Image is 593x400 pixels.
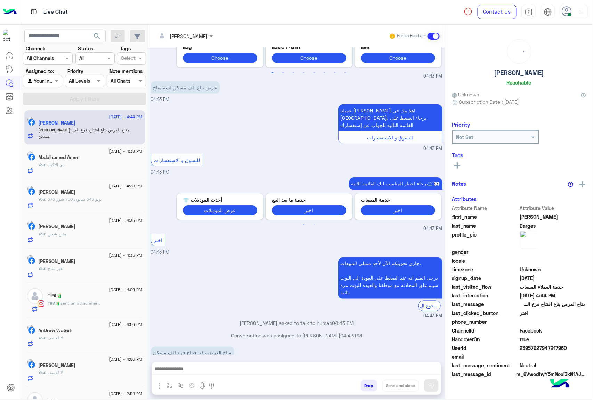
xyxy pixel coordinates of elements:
[520,292,586,299] span: 2025-09-08T13:44:26.345Z
[517,370,586,378] span: m_8VwodhyY5mNoai3kN1AJMfkBTVyGJ6b3wCF0VJ6QiCG12A7pSymNrmbZn4GJqVg_1uqibo2nwJxsStH9haEb_Q
[311,70,318,77] button: 5 of 4
[183,43,257,51] p: Bag
[300,70,307,77] button: 4 of 4
[452,318,519,326] span: phone_number
[61,301,100,306] span: sent an attachment
[48,301,61,306] span: TIFA🧃
[452,266,519,273] span: timezone
[46,231,66,237] span: متاح شحن
[452,231,519,247] span: profile_pic
[67,67,83,75] label: Priority
[39,224,76,230] h5: Hany Elsegaey
[452,353,519,360] span: email
[28,223,35,230] img: Facebook
[279,70,286,77] button: 2 of 4
[109,287,142,293] span: [DATE] - 4:06 PM
[520,336,586,343] span: true
[109,114,142,120] span: [DATE] - 4:44 PM
[3,5,17,19] img: Logo
[464,7,472,16] img: spinner
[28,154,35,161] img: Facebook
[272,53,346,63] button: Choose
[452,362,519,369] span: last_message_sentiment
[28,188,35,195] img: Facebook
[183,53,257,63] button: Choose
[520,248,586,256] span: null
[452,222,519,230] span: last_name
[272,205,346,215] button: اختر
[340,333,362,339] span: 04:43 PM
[382,380,419,392] button: Send and close
[109,321,142,328] span: [DATE] - 4:06 PM
[43,7,68,17] p: Live Chat
[520,213,586,221] span: Mahmoud
[154,157,200,163] span: للتسوق و الاستفسارات
[39,154,79,160] h5: Abdalhamed Amer
[46,335,63,341] span: لا للاسف
[507,79,531,86] h6: Reachable
[39,328,73,334] h5: AnDrew WaGeh
[452,344,519,352] span: UserId
[548,372,572,397] img: hulul-logo.png
[109,217,142,224] span: [DATE] - 4:35 PM
[39,127,71,133] span: [PERSON_NAME]
[520,231,537,248] img: picture
[452,292,519,299] span: last_interaction
[46,197,102,202] span: بولو 545 مياتون 750 شوز 575
[155,382,163,390] img: send attachment
[452,213,519,221] span: first_name
[349,177,442,190] p: 8/9/2025, 4:43 PM
[27,359,33,365] img: picture
[452,257,519,264] span: locale
[178,383,184,389] img: Trigger scenario
[154,237,162,243] span: اختر
[151,332,442,339] p: Conversation was assigned to [PERSON_NAME]
[520,327,586,334] span: 0
[269,70,276,77] button: 1 of 4
[520,205,586,212] span: Attribute Value
[509,41,529,62] div: loading...
[39,120,76,126] h5: Mahmoud Barges
[338,104,442,131] p: 8/9/2025, 4:43 PM
[39,231,46,237] span: You
[109,356,142,362] span: [DATE] - 4:06 PM
[27,288,43,304] img: defaultAdmin.png
[290,70,297,77] button: 3 of 4
[311,222,318,229] button: 2 of 2
[520,318,586,326] span: null
[520,257,586,264] span: null
[151,347,234,359] p: 8/9/2025, 4:44 PM
[452,274,519,282] span: signup_date
[452,152,586,158] h6: Tags
[361,53,435,63] button: Choose
[342,70,349,77] button: 8 of 4
[452,196,477,202] h6: Attributes
[28,119,35,126] img: Facebook
[164,380,175,391] button: select flow
[27,221,33,227] img: picture
[109,252,142,258] span: [DATE] - 4:35 PM
[151,169,170,175] span: 04:43 PM
[183,196,257,203] p: أحدث الموديلات 👕
[27,117,33,123] img: picture
[39,362,76,368] h5: Mohamed Gamal
[452,91,479,98] span: Unknown
[452,336,519,343] span: HandoverOn
[39,189,76,195] h5: Ahmed Samy
[39,266,46,271] span: You
[424,145,442,152] span: 04:43 PM
[175,380,187,391] button: Trigger scenario
[459,98,519,105] span: Subscription Date : [DATE]
[109,391,142,397] span: [DATE] - 2:54 PM
[151,81,220,94] p: 8/9/2025, 4:43 PM
[452,370,515,378] span: last_message_id
[338,257,442,299] p: 8/9/2025, 4:43 PM
[109,148,142,154] span: [DATE] - 4:38 PM
[272,196,346,203] p: خدمة ما بعد البيع
[39,197,46,202] span: You
[93,32,101,40] span: search
[28,361,35,368] img: Facebook
[30,7,38,16] img: tab
[494,69,544,77] h5: [PERSON_NAME]
[544,8,552,16] img: tab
